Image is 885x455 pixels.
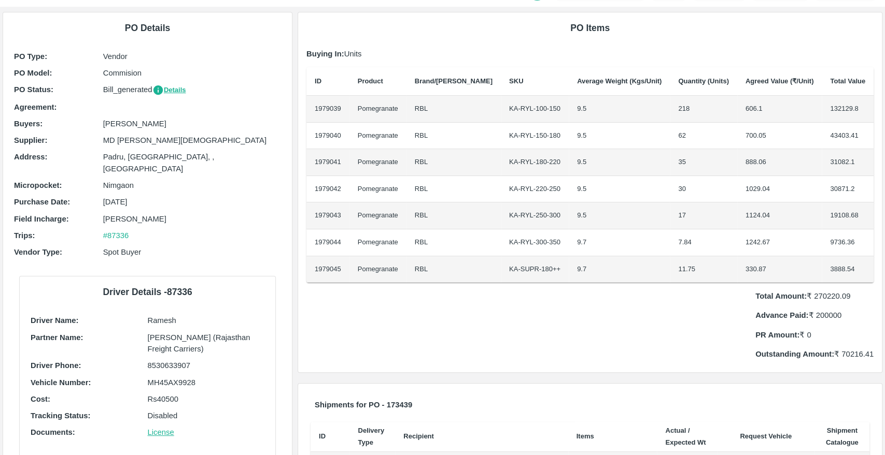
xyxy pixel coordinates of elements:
a: License [147,428,174,436]
td: 1979042 [306,176,349,203]
td: KA-RYL-220-250 [501,176,569,203]
td: Pomegranate [349,176,406,203]
td: 1979040 [306,123,349,150]
td: 9.5 [569,202,670,229]
p: 8530633907 [147,360,264,371]
td: 700.05 [737,123,822,150]
td: Pomegranate [349,96,406,123]
p: [PERSON_NAME] [103,118,281,129]
h6: PO Items [306,21,874,35]
td: 330.87 [737,256,822,283]
td: 9736.36 [822,229,874,256]
td: 218 [670,96,737,123]
b: PO Status : [14,85,53,94]
p: ₹ 200000 [755,310,874,321]
b: Shipments for PO - 173439 [315,401,412,409]
td: KA-RYL-250-300 [501,202,569,229]
b: Agreement: [14,103,57,111]
td: 132129.8 [822,96,874,123]
td: Pomegranate [349,202,406,229]
td: 62 [670,123,737,150]
b: Purchase Date : [14,198,70,206]
td: RBL [406,229,501,256]
td: 9.5 [569,123,670,150]
b: Address : [14,153,47,161]
p: Ramesh [147,315,264,326]
td: KA-RYL-300-350 [501,229,569,256]
b: Micropocket : [14,181,62,189]
b: Agreed Value (₹/Unit) [746,77,814,85]
td: 30 [670,176,737,203]
b: Trips : [14,231,35,240]
td: Pomegranate [349,123,406,150]
b: Driver Name: [31,316,78,325]
b: Quantity (Units) [678,77,729,85]
td: 9.7 [569,256,670,283]
td: KA-RYL-150-180 [501,123,569,150]
b: Delivery Type [358,427,384,446]
p: MD [PERSON_NAME][DEMOGRAPHIC_DATA] [103,135,281,146]
td: RBL [406,256,501,283]
b: Vehicle Number: [31,378,91,387]
td: 9.5 [569,96,670,123]
td: 35 [670,149,737,176]
td: 3888.54 [822,256,874,283]
b: Recipient [403,432,434,440]
b: Advance Paid: [755,311,808,319]
b: Tracking Status: [31,412,90,420]
p: Units [306,48,874,60]
p: Vendor [103,51,281,62]
td: Pomegranate [349,256,406,283]
p: MH45AX9928 [147,377,264,388]
td: 9.5 [569,176,670,203]
b: Buying In: [306,50,344,58]
b: ID [315,77,321,85]
td: 1979044 [306,229,349,256]
p: Nimgaon [103,180,281,191]
p: Disabled [147,410,264,421]
p: Padru, [GEOGRAPHIC_DATA], , [GEOGRAPHIC_DATA] [103,151,281,174]
p: Commision [103,67,281,79]
b: Vendor Type : [14,248,62,256]
p: Bill_generated [103,84,281,96]
b: Product [358,77,383,85]
td: KA-RYL-100-150 [501,96,569,123]
td: 11.75 [670,256,737,283]
b: Average Weight (Kgs/Unit) [577,77,662,85]
td: 19108.68 [822,202,874,229]
td: 1979045 [306,256,349,283]
p: [PERSON_NAME] [103,213,281,225]
b: Total Value [830,77,865,85]
td: RBL [406,96,501,123]
button: Details [152,84,186,96]
td: 1242.67 [737,229,822,256]
td: 1979041 [306,149,349,176]
p: ₹ 0 [755,329,874,341]
b: Outstanding Amount: [755,350,834,358]
p: [PERSON_NAME] (Rajasthan Freight Carriers) [147,332,264,355]
b: SKU [509,77,523,85]
b: Supplier : [14,136,47,144]
td: 9.7 [569,229,670,256]
b: ID [319,432,326,440]
td: 1029.04 [737,176,822,203]
b: Shipment Catalogue [826,427,859,446]
td: RBL [406,123,501,150]
td: KA-RYL-180-220 [501,149,569,176]
td: 1124.04 [737,202,822,229]
td: KA-SUPR-180++ [501,256,569,283]
b: PR Amount: [755,331,799,339]
b: Partner Name: [31,333,83,342]
b: Field Incharge : [14,215,69,223]
b: Request Vehicle [740,432,792,440]
p: [DATE] [103,196,281,208]
td: 31082.1 [822,149,874,176]
td: 17 [670,202,737,229]
b: PO Type : [14,52,47,61]
p: ₹ 270220.09 [755,290,874,302]
td: RBL [406,149,501,176]
b: Buyers : [14,120,43,128]
td: 7.84 [670,229,737,256]
b: Driver Phone: [31,361,81,370]
b: Total Amount: [755,292,807,300]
